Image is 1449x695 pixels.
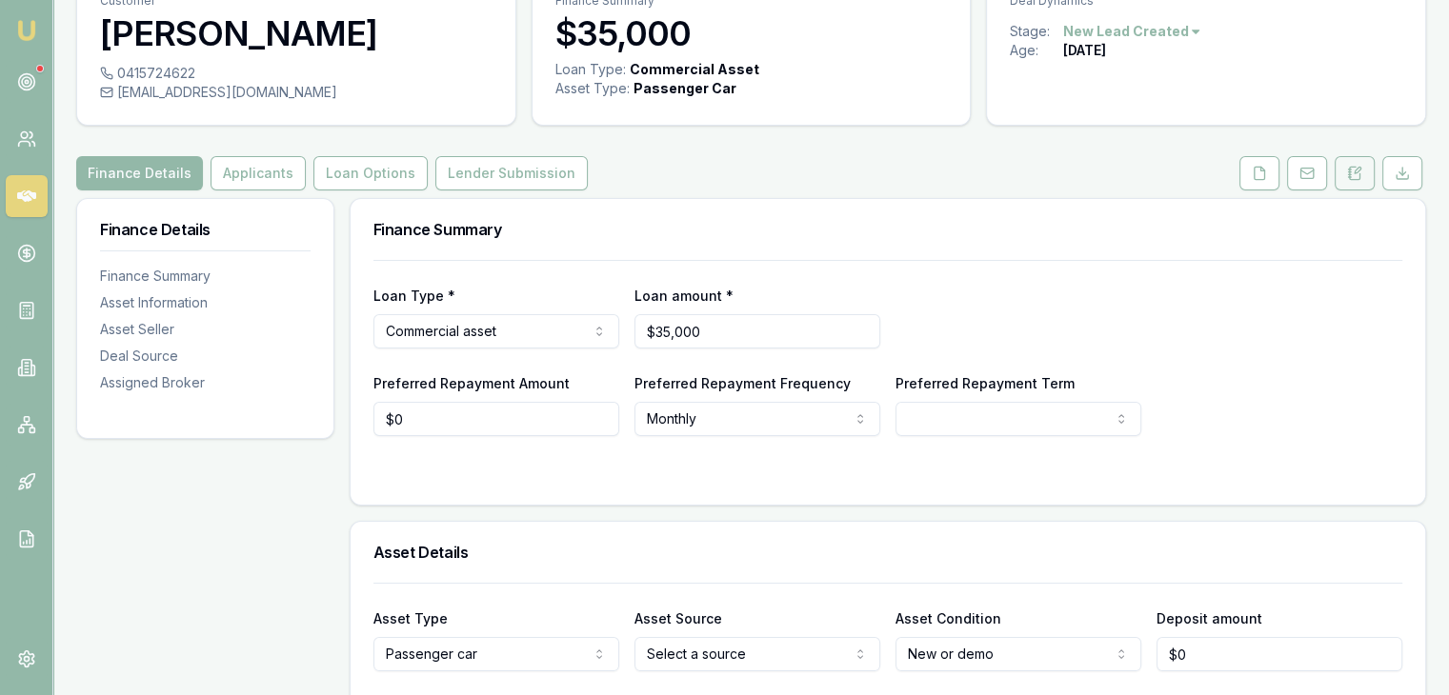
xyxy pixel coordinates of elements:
div: [DATE] [1063,41,1106,60]
h3: $35,000 [555,14,948,52]
img: emu-icon-u.png [15,19,38,42]
label: Asset Source [634,610,722,626]
a: Applicants [207,156,310,190]
div: Asset Seller [100,320,311,339]
button: Lender Submission [435,156,588,190]
a: Finance Details [76,156,207,190]
div: Asset Type : [555,79,630,98]
div: Age: [1010,41,1063,60]
label: Asset Condition [896,610,1001,626]
div: Passenger Car [634,79,736,98]
div: Commercial Asset [630,60,759,79]
label: Loan amount * [634,288,734,304]
a: Loan Options [310,156,432,190]
div: 0415724622 [100,64,493,83]
h3: [PERSON_NAME] [100,14,493,52]
div: Assigned Broker [100,373,311,392]
div: Stage: [1010,22,1063,41]
input: $ [634,314,880,348]
div: [EMAIL_ADDRESS][DOMAIN_NAME] [100,83,493,102]
h3: Finance Summary [373,222,1402,237]
input: $ [1157,637,1402,671]
label: Preferred Repayment Frequency [634,375,851,391]
h3: Asset Details [373,545,1402,560]
label: Preferred Repayment Amount [373,375,570,391]
label: Deposit amount [1157,610,1262,626]
input: $ [373,402,619,436]
h3: Finance Details [100,222,311,237]
a: Lender Submission [432,156,592,190]
div: Loan Type: [555,60,626,79]
label: Asset Type [373,610,448,626]
button: Loan Options [313,156,428,190]
label: Loan Type * [373,288,455,304]
div: Deal Source [100,347,311,366]
button: Applicants [211,156,306,190]
button: Finance Details [76,156,203,190]
button: New Lead Created [1063,22,1202,41]
label: Preferred Repayment Term [896,375,1075,391]
div: Asset Information [100,293,311,312]
div: Finance Summary [100,267,311,286]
